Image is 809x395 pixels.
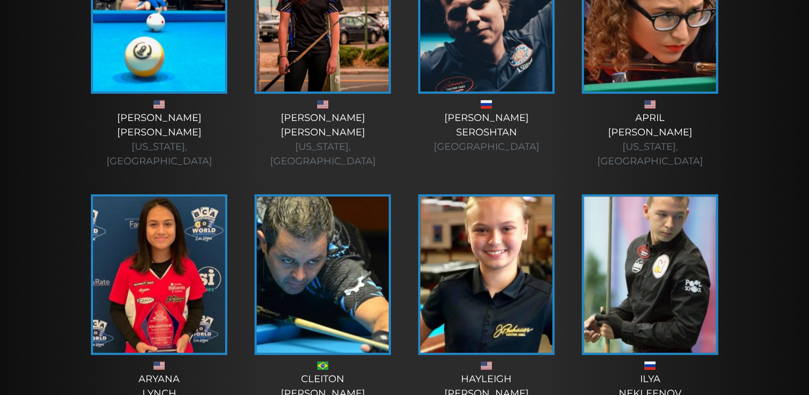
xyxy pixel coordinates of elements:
div: [PERSON_NAME] [PERSON_NAME] [88,111,230,169]
img: pref-cleighton-225x320.jpg [257,196,389,353]
img: hayleigh-1-225x320.jpg [420,196,552,353]
div: [GEOGRAPHIC_DATA] [415,140,558,154]
div: [US_STATE], [GEOGRAPHIC_DATA] [252,140,394,169]
div: [PERSON_NAME] Seroshtan [415,111,558,154]
div: April [PERSON_NAME] [579,111,721,169]
div: [US_STATE], [GEOGRAPHIC_DATA] [579,140,721,169]
img: Ilya-Nekleenov-225x320.jpg [584,196,716,353]
img: aryana-bca-win-2-1-e1564582366468-225x320.jpg [93,196,225,353]
div: [PERSON_NAME] [PERSON_NAME] [252,111,394,169]
div: [US_STATE], [GEOGRAPHIC_DATA] [88,140,230,169]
